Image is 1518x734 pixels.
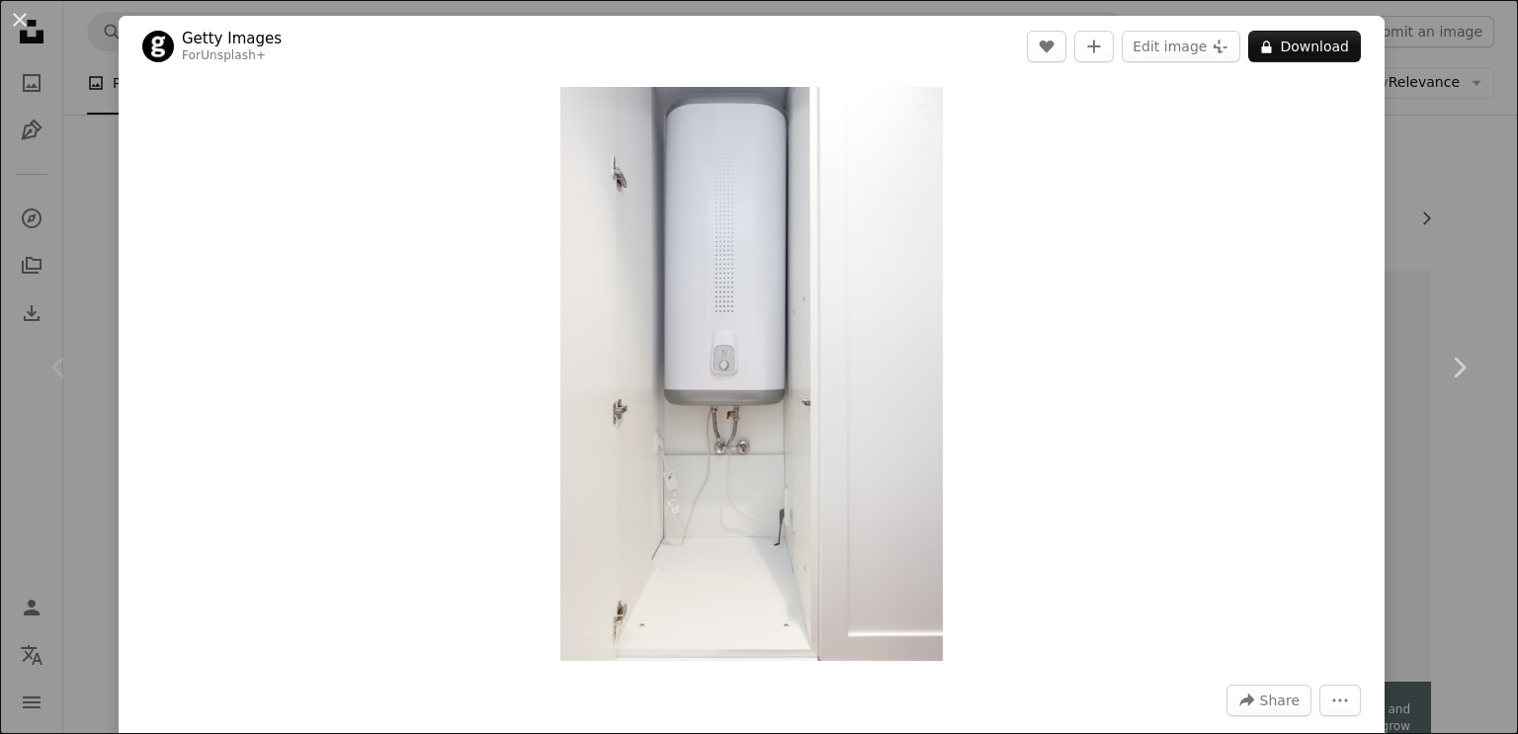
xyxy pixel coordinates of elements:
button: Zoom in on this image [560,87,943,661]
a: Unsplash+ [201,48,266,62]
button: More Actions [1319,685,1361,716]
img: Electric Boiler (wall water heater) in bathroom [560,87,943,661]
button: Download [1248,31,1361,62]
img: Go to Getty Images's profile [142,31,174,62]
button: Edit image [1122,31,1240,62]
a: Getty Images [182,29,282,48]
a: Next [1399,273,1518,462]
div: For [182,48,282,64]
button: Add to Collection [1074,31,1114,62]
button: Like [1027,31,1066,62]
span: Share [1260,686,1300,715]
button: Share this image [1226,685,1311,716]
